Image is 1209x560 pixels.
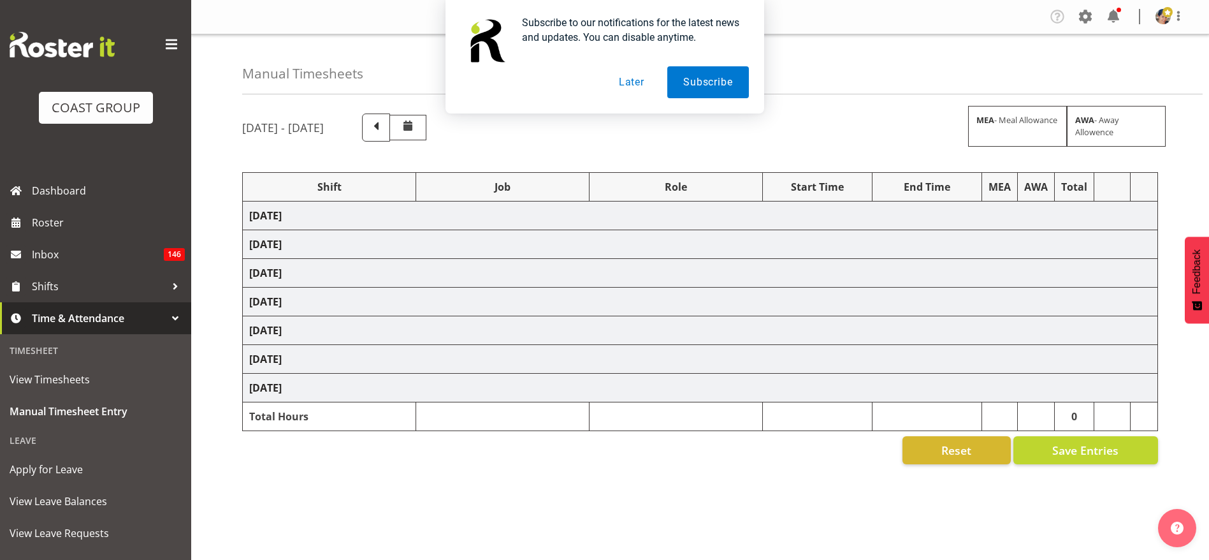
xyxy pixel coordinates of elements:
[243,374,1158,402] td: [DATE]
[243,259,1158,288] td: [DATE]
[3,453,188,485] a: Apply for Leave
[243,202,1158,230] td: [DATE]
[941,442,971,459] span: Reset
[3,364,188,395] a: View Timesheets
[1191,249,1203,294] span: Feedback
[902,436,1011,464] button: Reset
[243,402,416,431] td: Total Hours
[3,517,188,549] a: View Leave Requests
[32,213,185,232] span: Roster
[1052,442,1119,459] span: Save Entries
[32,277,166,296] span: Shifts
[32,309,166,328] span: Time & Attendance
[10,370,182,389] span: View Timesheets
[596,179,756,195] div: Role
[879,179,975,195] div: End Time
[10,492,182,511] span: View Leave Balances
[603,66,660,98] button: Later
[1061,179,1087,195] div: Total
[1171,522,1184,534] img: help-xxl-2.png
[10,524,182,543] span: View Leave Requests
[10,460,182,479] span: Apply for Leave
[242,121,324,135] h5: [DATE] - [DATE]
[968,106,1067,147] div: - Meal Allowance
[1075,114,1094,126] strong: AWA
[10,402,182,421] span: Manual Timesheet Entry
[3,485,188,517] a: View Leave Balances
[512,15,749,45] div: Subscribe to our notifications for the latest news and updates. You can disable anytime.
[243,288,1158,316] td: [DATE]
[461,15,512,66] img: notification icon
[1013,436,1158,464] button: Save Entries
[164,248,185,261] span: 146
[1024,179,1048,195] div: AWA
[32,181,185,200] span: Dashboard
[249,179,409,195] div: Shift
[3,427,188,453] div: Leave
[769,179,865,195] div: Start Time
[32,245,164,264] span: Inbox
[423,179,583,195] div: Job
[988,179,1011,195] div: MEA
[3,395,188,427] a: Manual Timesheet Entry
[243,230,1158,259] td: [DATE]
[3,337,188,364] div: Timesheet
[1185,237,1209,323] button: Feedback - Show survey
[976,114,994,126] strong: MEA
[1067,106,1166,147] div: - Away Allowence
[243,316,1158,345] td: [DATE]
[243,345,1158,374] td: [DATE]
[667,66,748,98] button: Subscribe
[1054,402,1094,431] td: 0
